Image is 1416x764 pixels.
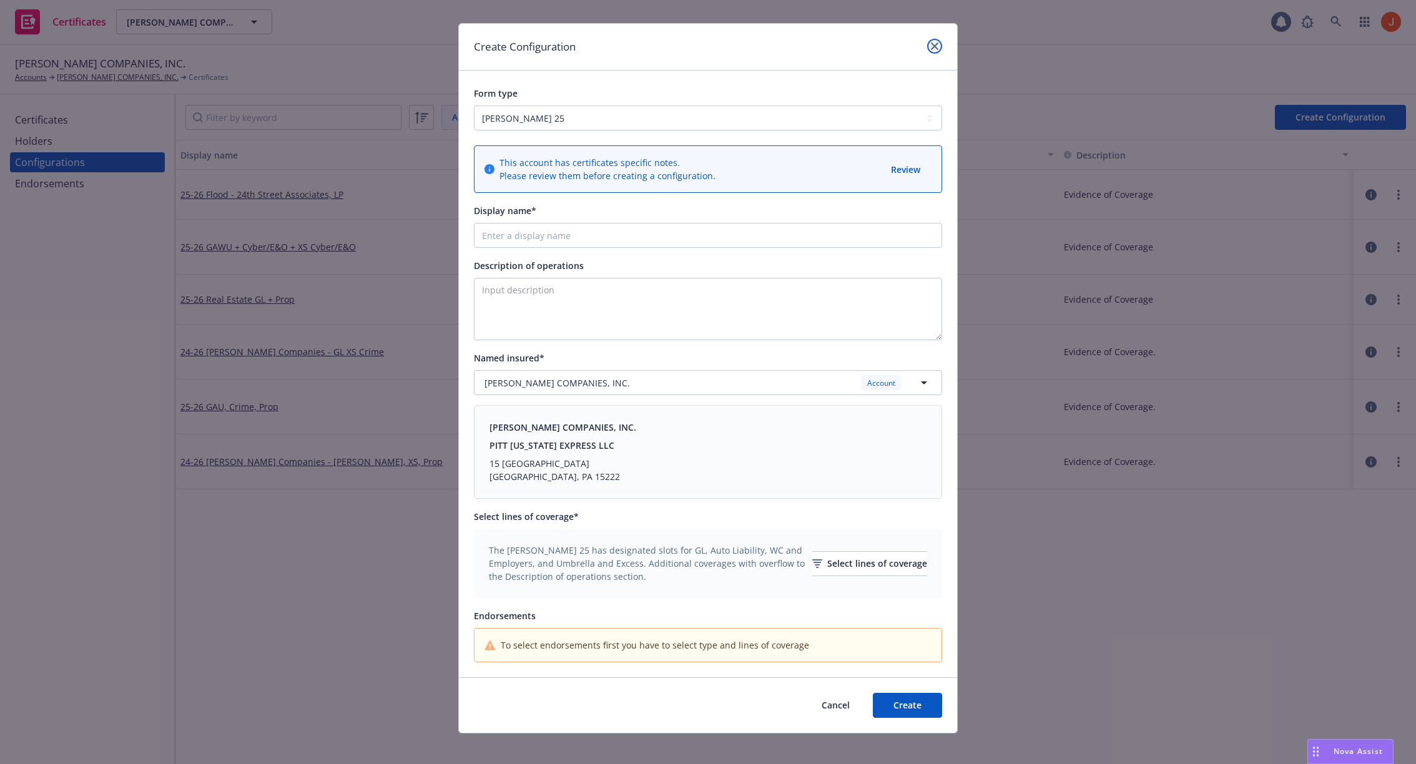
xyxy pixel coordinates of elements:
input: Enter a display name [474,223,942,248]
span: Select lines of coverage* [474,511,579,522]
button: Review [890,162,922,177]
span: Display name* [474,205,536,217]
div: Select lines of coverage [812,552,927,575]
textarea: Input description [474,278,942,340]
div: 15 [GEOGRAPHIC_DATA] [489,457,636,470]
button: Nova Assist [1307,739,1394,764]
div: PITT [US_STATE] EXPRESS LLC [489,439,636,452]
div: Drag to move [1308,740,1324,763]
a: close [927,39,942,54]
span: Endorsements [474,610,536,622]
span: Create [893,699,922,711]
span: Description of operations [474,260,584,272]
div: Account [861,375,902,391]
button: [PERSON_NAME] COMPANIES, INC.Account [474,370,942,395]
span: This account has certificates specific notes. [499,156,715,169]
h1: Create Configuration [474,39,576,55]
button: Create [873,693,942,718]
span: Please review them before creating a configuration. [499,169,715,182]
span: Named insured* [474,352,544,364]
span: The [PERSON_NAME] 25 has designated slots for GL, Auto Liability, WC and Employers, and Umbrella ... [489,544,805,583]
span: Nova Assist [1334,746,1383,757]
button: Select lines of coverage [812,551,927,576]
span: Form type [474,87,518,99]
span: Cancel [822,699,850,711]
div: [GEOGRAPHIC_DATA], PA 15222 [489,470,636,483]
button: Cancel [801,693,870,718]
span: Review [891,164,920,175]
span: To select endorsements first you have to select type and lines of coverage [501,639,809,652]
span: [PERSON_NAME] COMPANIES, INC. [484,376,630,389]
div: [PERSON_NAME] COMPANIES, INC. [489,421,636,434]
